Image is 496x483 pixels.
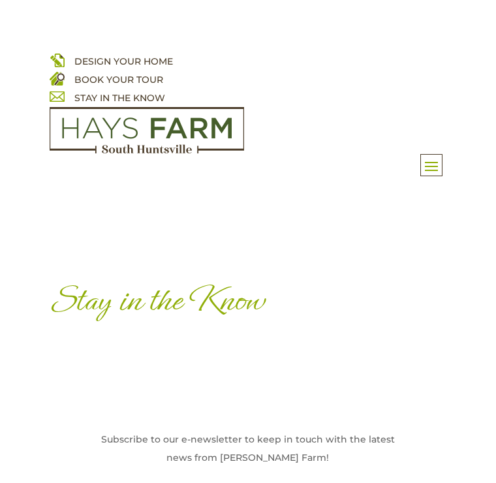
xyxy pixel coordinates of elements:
[50,145,244,157] a: hays farm homes huntsville development
[74,55,173,67] a: DESIGN YOUR HOME
[74,92,165,104] a: STAY IN THE KNOW
[89,430,407,467] p: Subscribe to our e-newsletter to keep in touch with the latest news from [PERSON_NAME] Farm!
[50,52,65,67] img: design your home
[50,281,446,326] h1: Stay in the Know
[74,74,163,86] a: BOOK YOUR TOUR
[50,70,65,86] img: book your home tour
[50,107,244,154] img: Logo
